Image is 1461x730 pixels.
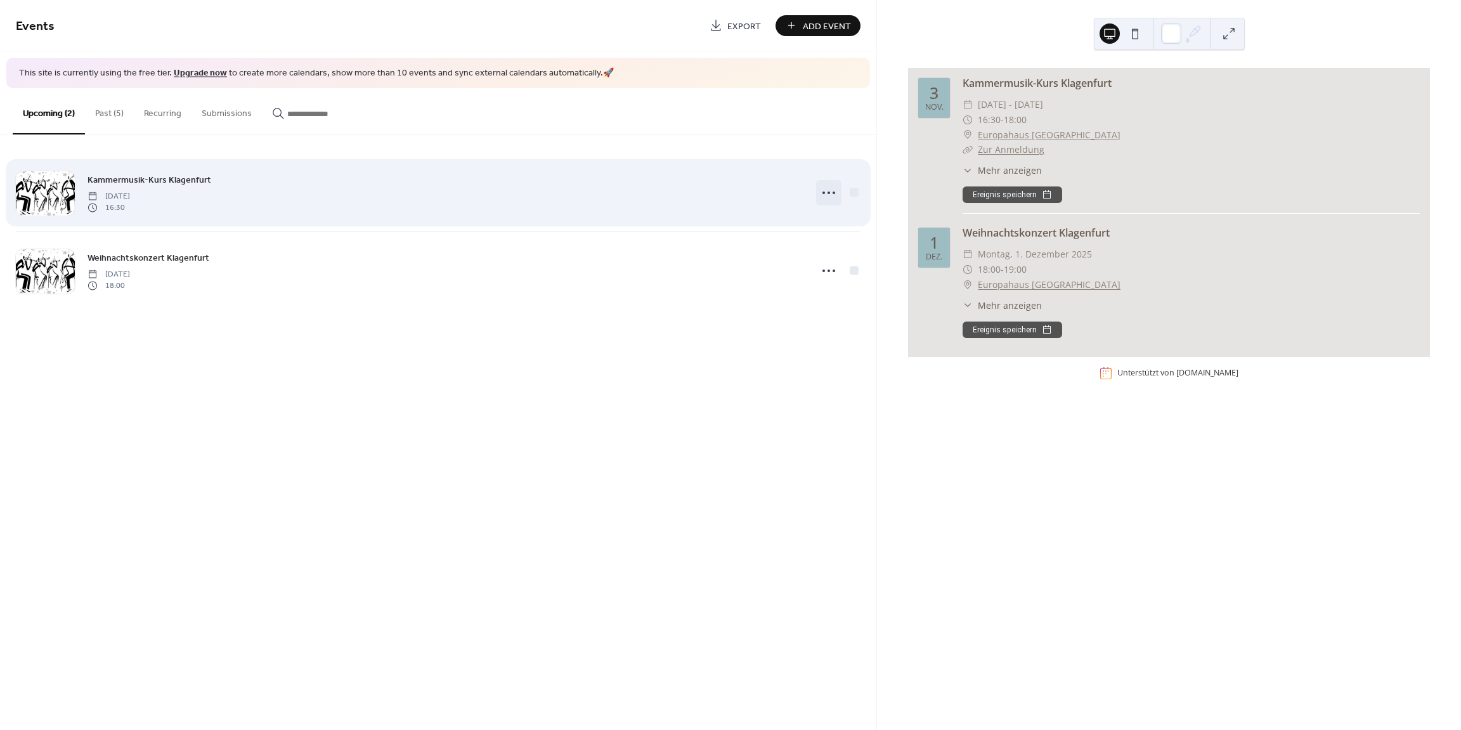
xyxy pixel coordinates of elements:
span: 19:00 [1004,262,1027,277]
a: Weihnachtskonzert Klagenfurt [88,251,209,265]
div: 3 [930,85,938,101]
button: Ereignis speichern [963,322,1062,338]
div: Dez. [926,253,942,261]
a: Export [700,15,770,36]
div: ​ [963,247,973,262]
span: Weihnachtskonzert Klagenfurt [88,251,209,264]
a: Upgrade now [174,65,227,82]
span: Export [727,20,761,33]
div: ​ [963,277,973,292]
a: Europahaus [GEOGRAPHIC_DATA] [978,127,1120,143]
span: 18:00 [1004,112,1027,127]
div: ​ [963,127,973,143]
span: Kammermusik-Kurs Klagenfurt [88,173,211,186]
span: 16:30 [978,112,1001,127]
button: Ereignis speichern [963,186,1062,203]
div: Unterstützt von [1117,368,1238,379]
span: - [1001,112,1004,127]
span: 18:00 [88,280,130,292]
div: ​ [963,97,973,112]
div: Weihnachtskonzert Klagenfurt [963,225,1420,240]
div: Nov. [925,103,944,112]
a: Zur Anmeldung [978,143,1044,155]
span: Events [16,14,55,39]
button: Add Event [776,15,860,36]
div: 1 [930,235,938,251]
span: Montag, 1. Dezember 2025 [978,247,1092,262]
div: ​ [963,299,973,312]
span: 16:30 [88,202,130,214]
a: Europahaus [GEOGRAPHIC_DATA] [978,277,1120,292]
a: Kammermusik-Kurs Klagenfurt [88,173,211,187]
span: This site is currently using the free tier. to create more calendars, show more than 10 events an... [19,67,614,80]
div: ​ [963,262,973,277]
button: Submissions [192,88,262,133]
div: ​ [963,164,973,177]
span: Add Event [803,20,851,33]
a: Kammermusik-Kurs Klagenfurt [963,76,1112,90]
a: [DOMAIN_NAME] [1176,368,1238,379]
button: Past (5) [85,88,134,133]
span: [DATE] [88,268,130,280]
span: Mehr anzeigen [978,164,1042,177]
span: - [1001,262,1004,277]
button: Upcoming (2) [13,88,85,134]
span: [DATE] - [DATE] [978,97,1043,112]
div: ​ [963,112,973,127]
div: ​ [963,142,973,157]
button: ​Mehr anzeigen [963,299,1042,312]
span: 18:00 [978,262,1001,277]
span: Mehr anzeigen [978,299,1042,312]
span: [DATE] [88,190,130,202]
button: Recurring [134,88,192,133]
button: ​Mehr anzeigen [963,164,1042,177]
